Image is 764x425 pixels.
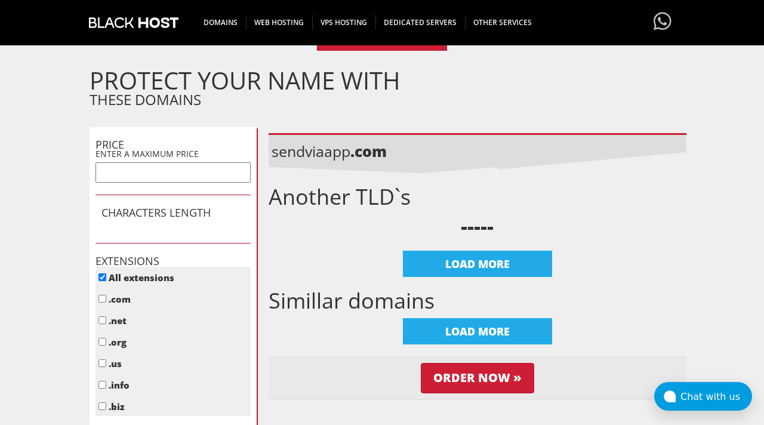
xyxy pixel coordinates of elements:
span: OTHER SERVICES [465,15,540,30]
div: THESE DOMAINS [90,72,686,109]
label: .us [109,358,122,369]
h1: PRICE [95,139,251,151]
h1: CHARACTERS LENGTH [101,207,245,219]
span: WEB HOSTING [246,15,313,30]
div: LOAD MORE [403,251,552,277]
input: Order Now » [421,363,534,393]
div: LOAD MORE [403,318,552,344]
div: Chat with us [680,391,752,402]
span: VPS HOSTING [312,15,376,30]
span: DEDICATED SERVERS [375,15,466,30]
h1: Simillar domains [269,289,686,313]
button: Chat with us [654,382,752,411]
h1: Another TLD`s [269,185,686,209]
label: .net [109,315,127,327]
label: All extensions [109,272,174,284]
label: .biz [109,401,125,412]
label: .com [109,293,131,305]
label: .org [109,336,127,348]
p: sendviaapp [272,141,480,161]
span: DOMAINS [195,15,247,30]
b: .com [350,141,387,161]
h1: EXTENSIONS [95,255,251,267]
label: .info [109,379,130,391]
p: ENTER A MAXIMUM PRICE [95,148,251,159]
h1: PROTECT YOUR NAME WITH [90,72,686,90]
